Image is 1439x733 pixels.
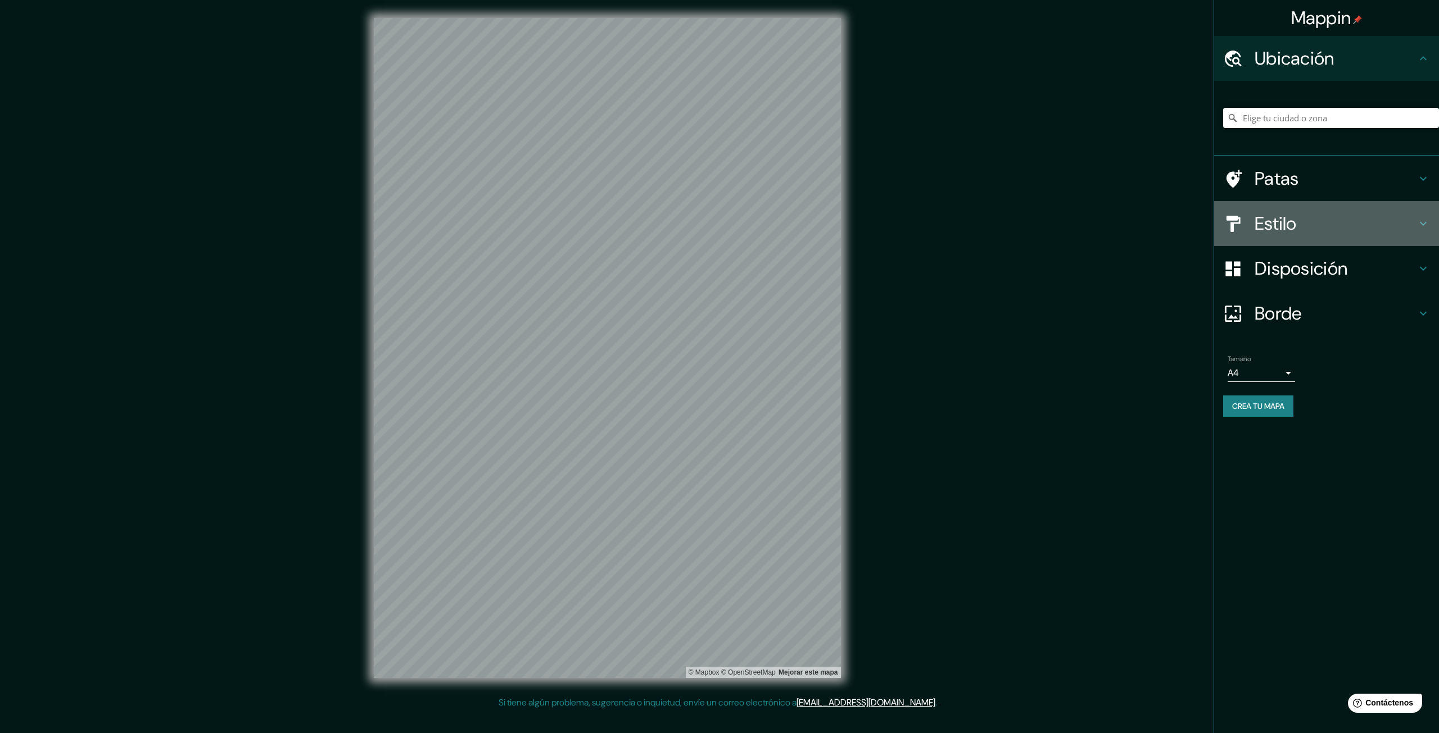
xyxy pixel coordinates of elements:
[779,668,838,676] font: Mejorar este mapa
[1353,15,1362,24] img: pin-icon.png
[1223,108,1439,128] input: Elige tu ciudad o zona
[1255,212,1297,235] font: Estilo
[1339,689,1427,721] iframe: Lanzador de widgets de ayuda
[1255,47,1334,70] font: Ubicación
[1228,354,1251,363] font: Tamaño
[1223,395,1293,417] button: Crea tu mapa
[374,18,841,678] canvas: Mapa
[1214,246,1439,291] div: Disposición
[721,668,776,676] a: Mapa de OpenStreet
[721,668,776,676] font: © OpenStreetMap
[797,696,935,708] a: [EMAIL_ADDRESS][DOMAIN_NAME]
[1232,401,1284,411] font: Crea tu mapa
[1228,364,1295,382] div: A4
[499,696,797,708] font: Si tiene algún problema, sugerencia o inquietud, envíe un correo electrónico a
[1255,167,1299,190] font: Patas
[1214,156,1439,201] div: Patas
[1214,36,1439,81] div: Ubicación
[1214,201,1439,246] div: Estilo
[939,696,941,708] font: .
[937,696,939,708] font: .
[1228,367,1239,379] font: A4
[779,668,838,676] a: Map feedback
[1255,257,1347,280] font: Disposición
[689,668,719,676] font: © Mapbox
[689,668,719,676] a: Mapbox
[935,696,937,708] font: .
[1291,6,1351,30] font: Mappin
[1214,291,1439,336] div: Borde
[1255,302,1302,325] font: Borde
